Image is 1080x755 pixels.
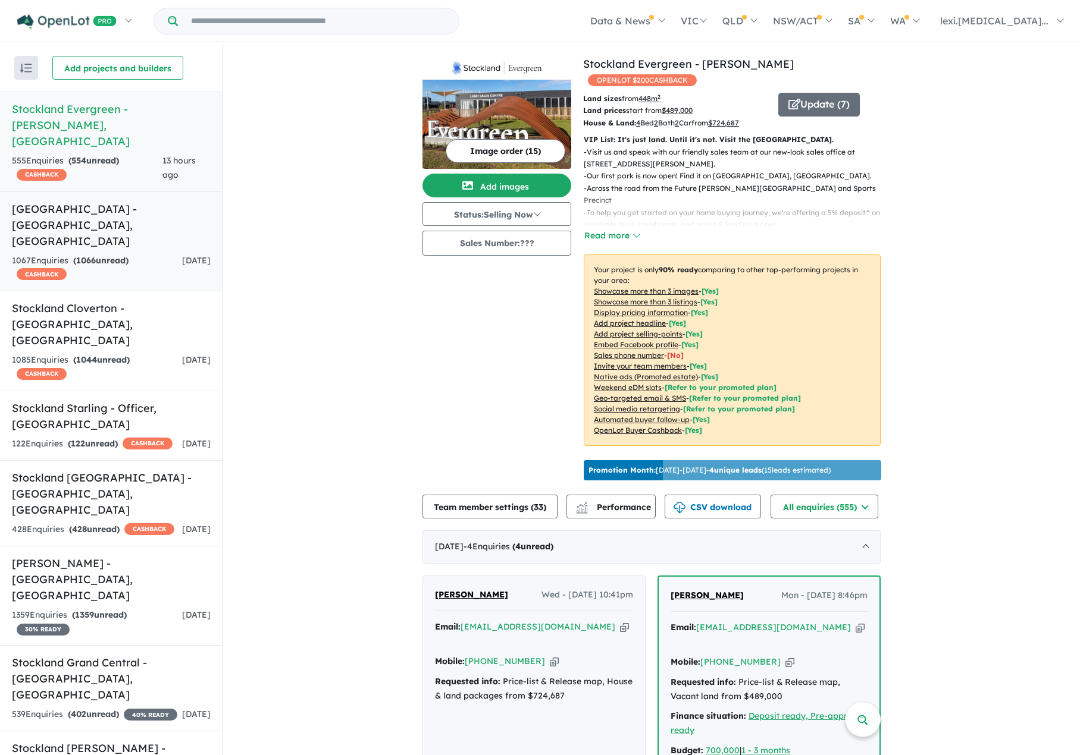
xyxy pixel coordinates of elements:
span: [Refer to your promoted plan] [665,383,777,392]
u: $ 489,000 [662,106,693,115]
button: Update (7) [778,93,860,117]
u: 2 [675,118,679,127]
span: 4 [515,541,521,552]
strong: ( unread) [512,541,553,552]
u: Weekend eDM slots [594,383,662,392]
h5: [PERSON_NAME] - [GEOGRAPHIC_DATA] , [GEOGRAPHIC_DATA] [12,555,211,603]
span: [ Yes ] [669,319,686,328]
strong: Email: [435,621,461,632]
button: Copy [620,621,629,633]
strong: ( unread) [68,438,118,449]
span: 40 % READY [124,709,177,721]
div: 539 Enquir ies [12,707,177,722]
u: 448 m [638,94,660,103]
img: sort.svg [20,64,32,73]
u: Add project selling-points [594,329,683,338]
p: - Across the road from the Future [PERSON_NAME][GEOGRAPHIC_DATA] and Sports Precinct [584,183,890,207]
span: CASHBACK [123,438,173,449]
span: [DATE] [182,524,211,534]
h5: [GEOGRAPHIC_DATA] - [GEOGRAPHIC_DATA] , [GEOGRAPHIC_DATA] [12,201,211,249]
u: Deposit ready, Pre-approval ready [671,710,865,735]
span: 554 [71,155,86,166]
h5: Stockland [GEOGRAPHIC_DATA] - [GEOGRAPHIC_DATA] , [GEOGRAPHIC_DATA] [12,470,211,518]
strong: ( unread) [68,709,119,719]
strong: Requested info: [671,677,736,687]
p: from [583,93,769,105]
button: CSV download [665,495,761,518]
span: [ Yes ] [691,308,708,317]
button: Copy [856,621,865,634]
button: Add projects and builders [52,56,183,80]
div: 1067 Enquir ies [12,254,182,282]
u: 2 [654,118,658,127]
strong: ( unread) [73,354,130,365]
span: - 4 Enquir ies [464,541,553,552]
span: CASHBACK [17,268,67,280]
strong: ( unread) [69,524,120,534]
span: Wed - [DATE] 10:41pm [541,588,633,602]
u: Showcase more than 3 listings [594,297,697,306]
span: CASHBACK [124,523,174,535]
span: [DATE] [182,438,211,449]
img: line-chart.svg [577,502,587,508]
b: Land prices [583,106,626,115]
button: Read more [584,229,640,243]
u: Showcase more than 3 images [594,287,699,295]
a: [EMAIL_ADDRESS][DOMAIN_NAME] [461,621,615,632]
span: [DATE] [182,354,211,365]
u: Social media retargeting [594,404,680,413]
a: Stockland Evergreen - [PERSON_NAME] [583,57,794,71]
b: Land sizes [583,94,622,103]
span: [ No ] [667,351,684,360]
div: [DATE] [422,530,881,564]
button: All enquiries (555) [771,495,878,518]
b: 4 unique leads [709,465,762,474]
sup: 2 [658,93,660,100]
span: [Yes] [693,415,710,424]
h5: Stockland Grand Central - [GEOGRAPHIC_DATA] , [GEOGRAPHIC_DATA] [12,655,211,703]
u: Automated buyer follow-up [594,415,690,424]
span: 428 [72,524,87,534]
b: House & Land: [583,118,636,127]
b: Promotion Month: [588,465,656,474]
strong: Email: [671,622,696,633]
u: OpenLot Buyer Cashback [594,426,682,435]
p: Your project is only comparing to other top-performing projects in your area: - - - - - - - - - -... [584,254,881,446]
div: 1085 Enquir ies [12,353,182,382]
strong: Finance situation: [671,710,746,721]
p: Bed Bath Car from [583,117,769,129]
button: Image order (15) [446,139,565,163]
span: 1044 [76,354,97,365]
span: 33 [534,502,543,512]
span: [Refer to your promoted plan] [683,404,795,413]
span: 1066 [76,255,96,266]
img: bar-chart.svg [576,505,588,513]
u: Sales phone number [594,351,664,360]
u: Invite your team members [594,361,687,370]
span: 30 % READY [17,624,70,636]
strong: ( unread) [73,255,129,266]
span: [Refer to your promoted plan] [689,394,801,402]
u: Add project headline [594,319,666,328]
div: 122 Enquir ies [12,437,173,451]
span: [ Yes ] [690,361,707,370]
h5: Stockland Starling - Officer , [GEOGRAPHIC_DATA] [12,400,211,432]
span: [DATE] [182,709,211,719]
a: Stockland Evergreen - Clyde LogoStockland Evergreen - Clyde [422,56,571,169]
a: [PHONE_NUMBER] [465,656,545,666]
p: start from [583,105,769,117]
span: Performance [578,502,651,512]
span: 1359 [75,609,94,620]
span: OPENLOT $ 200 CASHBACK [588,74,697,86]
span: lexi.[MEDICAL_DATA]... [940,15,1048,27]
span: [DATE] [182,609,211,620]
span: Mon - [DATE] 8:46pm [781,589,868,603]
a: [PHONE_NUMBER] [700,656,781,667]
h5: Stockland Evergreen - [PERSON_NAME] , [GEOGRAPHIC_DATA] [12,101,211,149]
button: Team member settings (33) [422,495,558,518]
u: Display pricing information [594,308,688,317]
p: [DATE] - [DATE] - ( 15 leads estimated) [588,465,831,476]
u: Geo-targeted email & SMS [594,394,686,402]
b: 90 % ready [659,265,698,274]
span: [ Yes ] [700,297,718,306]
